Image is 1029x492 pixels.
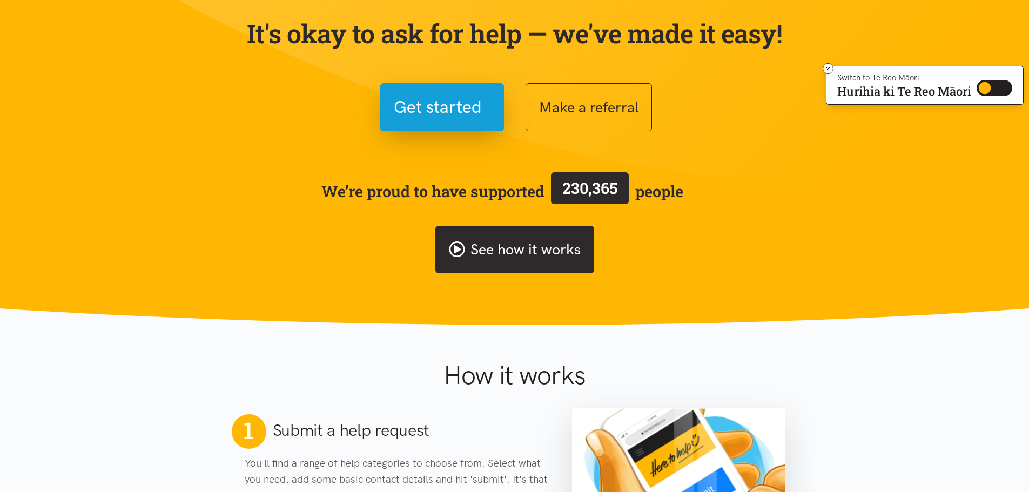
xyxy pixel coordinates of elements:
span: We’re proud to have supported people [321,170,683,212]
span: 230,365 [562,178,617,198]
button: Get started [380,83,504,131]
span: Get started [394,93,482,121]
span: 1 [244,416,253,444]
p: It's okay to ask for help — we've made it easy! [245,18,785,49]
a: 230,365 [544,170,635,212]
button: Make a referral [526,83,652,131]
p: Switch to Te Reo Māori [837,75,971,81]
h1: How it works [338,360,691,391]
h2: Submit a help request [273,419,430,442]
p: Hurihia ki Te Reo Māori [837,86,971,96]
a: See how it works [435,226,594,274]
